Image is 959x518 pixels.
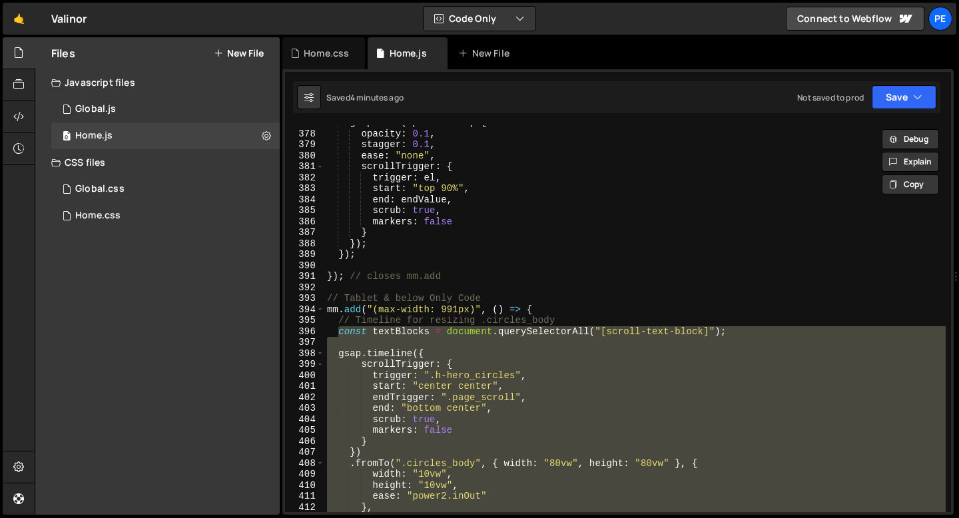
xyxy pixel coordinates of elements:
div: 4 minutes ago [350,92,404,103]
div: 16704/45813.css [51,202,280,229]
button: Copy [882,174,939,194]
div: CSS files [35,149,280,176]
div: 378 [285,129,324,140]
div: 381 [285,161,324,172]
div: Global.js [75,103,116,115]
div: 385 [285,205,324,216]
div: 383 [285,183,324,194]
div: Not saved to prod [797,92,864,103]
button: Debug [882,129,939,149]
div: 405 [285,425,324,436]
button: Code Only [424,7,535,31]
span: 0 [63,132,71,142]
div: Home.css [75,210,121,222]
div: 380 [285,150,324,162]
div: 388 [285,238,324,250]
div: New File [458,47,514,60]
div: Saved [326,92,404,103]
div: 396 [285,326,324,338]
div: 407 [285,447,324,458]
div: Home.js [75,130,113,142]
div: Home.js [390,47,427,60]
div: 384 [285,194,324,206]
div: 389 [285,249,324,260]
div: 393 [285,293,324,304]
div: Global.css [75,183,125,195]
div: 387 [285,227,324,238]
div: Valinor [51,11,87,27]
div: 402 [285,392,324,403]
div: 392 [285,282,324,294]
div: 394 [285,304,324,316]
div: 409 [285,469,324,480]
div: Javascript files [35,69,280,96]
button: Explain [882,152,939,172]
div: 395 [285,315,324,326]
div: 398 [285,348,324,360]
div: 16704/45653.js [51,96,280,123]
div: 410 [285,480,324,491]
div: 408 [285,458,324,469]
div: 386 [285,216,324,228]
div: Home.css [304,47,349,60]
div: 391 [285,271,324,282]
div: 401 [285,381,324,392]
a: Pe [928,7,952,31]
div: 406 [285,436,324,447]
div: 16704/45678.css [51,176,280,202]
div: 16704/45652.js [51,123,280,149]
h2: Files [51,46,75,61]
div: 379 [285,139,324,150]
a: 🤙 [3,3,35,35]
div: 399 [285,359,324,370]
div: 397 [285,337,324,348]
button: Save [872,85,936,109]
div: 400 [285,370,324,382]
div: 412 [285,502,324,513]
button: New File [214,48,264,59]
a: Connect to Webflow [786,7,924,31]
div: 404 [285,414,324,425]
div: 403 [285,403,324,414]
div: 390 [285,260,324,272]
div: 382 [285,172,324,184]
div: 411 [285,491,324,502]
